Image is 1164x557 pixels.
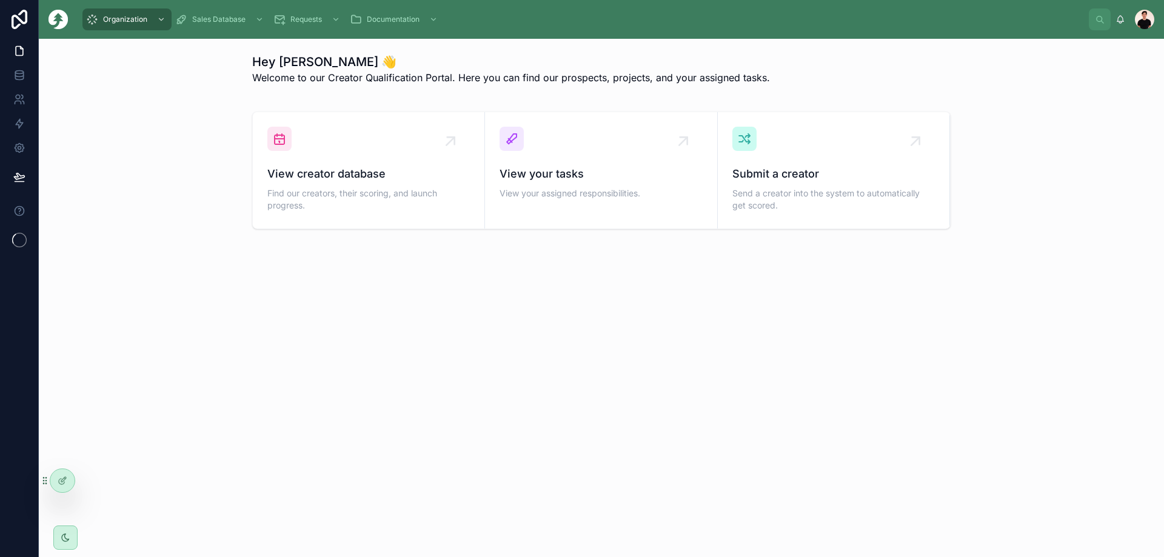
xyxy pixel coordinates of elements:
[270,8,346,30] a: Requests
[732,165,935,182] span: Submit a creator
[485,112,717,228] a: View your tasksView your assigned responsibilities.
[48,10,68,29] img: App logo
[290,15,322,24] span: Requests
[192,15,246,24] span: Sales Database
[103,15,147,24] span: Organization
[78,6,1089,33] div: scrollable content
[346,8,444,30] a: Documentation
[253,112,485,228] a: View creator databaseFind our creators, their scoring, and launch progress.
[82,8,172,30] a: Organization
[367,15,420,24] span: Documentation
[500,165,702,182] span: View your tasks
[267,187,470,212] span: Find our creators, their scoring, and launch progress.
[718,112,950,228] a: Submit a creatorSend a creator into the system to automatically get scored.
[732,187,935,212] span: Send a creator into the system to automatically get scored.
[500,187,702,199] span: View your assigned responsibilities.
[172,8,270,30] a: Sales Database
[252,70,770,85] p: Welcome to our Creator Qualification Portal. Here you can find our prospects, projects, and your ...
[267,165,470,182] span: View creator database
[252,53,770,70] h1: Hey [PERSON_NAME] 👋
